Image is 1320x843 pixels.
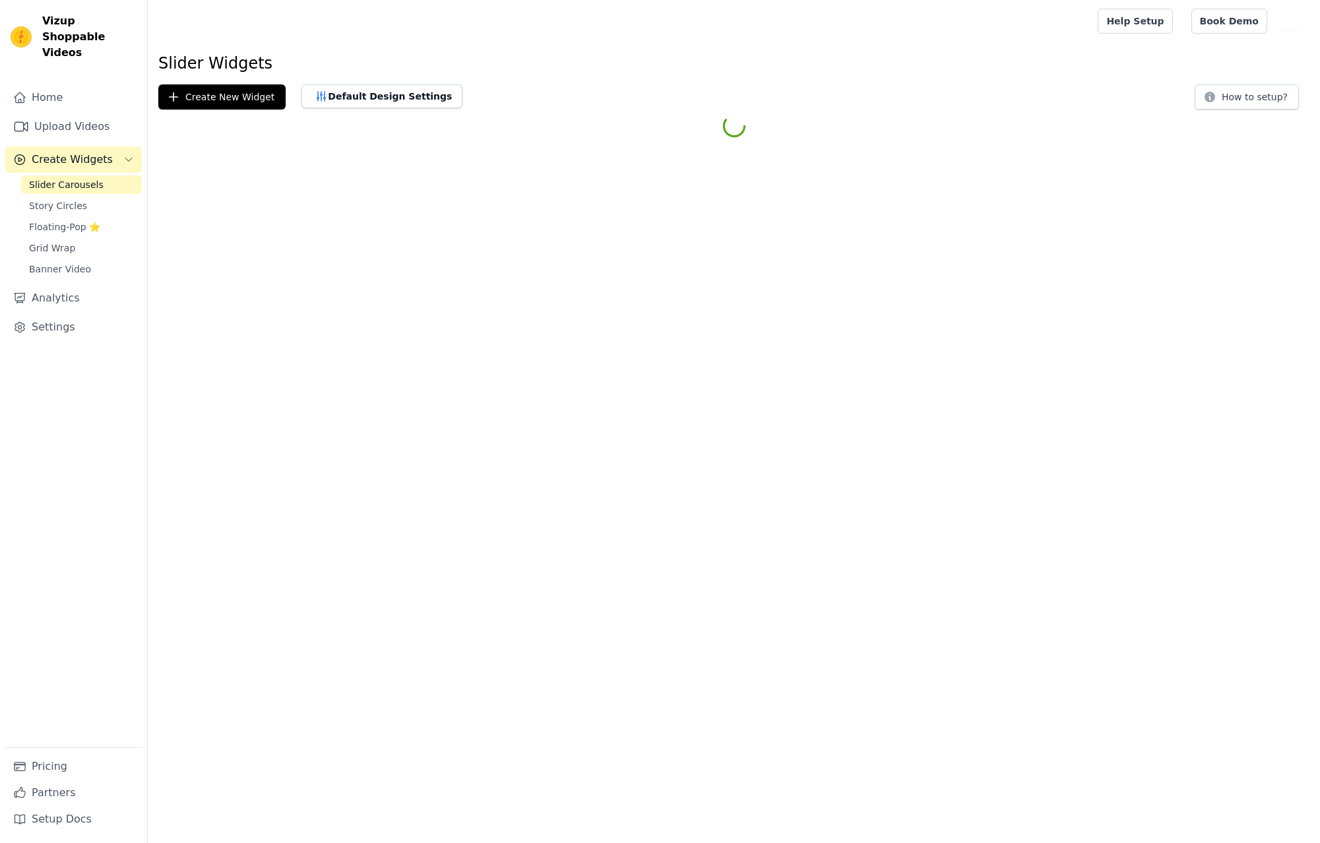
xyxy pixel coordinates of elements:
[5,753,142,780] a: Pricing
[29,199,87,212] span: Story Circles
[158,53,1309,74] h1: Slider Widgets
[29,263,91,276] span: Banner Video
[29,178,104,191] span: Slider Carousels
[5,285,142,311] a: Analytics
[21,239,142,257] a: Grid Wrap
[5,314,142,340] a: Settings
[21,218,142,236] a: Floating-Pop ⭐
[1191,9,1267,34] a: Book Demo
[5,780,142,806] a: Partners
[21,260,142,278] a: Banner Video
[21,175,142,194] a: Slider Carousels
[1195,84,1299,109] button: How to setup?
[5,806,142,832] a: Setup Docs
[11,26,32,47] img: Vizup
[42,13,137,61] span: Vizup Shoppable Videos
[29,241,75,255] span: Grid Wrap
[32,152,113,168] span: Create Widgets
[1098,9,1172,34] a: Help Setup
[5,146,142,173] button: Create Widgets
[5,113,142,140] a: Upload Videos
[301,84,462,108] button: Default Design Settings
[29,220,100,234] span: Floating-Pop ⭐
[158,84,286,109] button: Create New Widget
[1195,94,1299,106] a: How to setup?
[21,197,142,215] a: Story Circles
[5,84,142,111] a: Home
